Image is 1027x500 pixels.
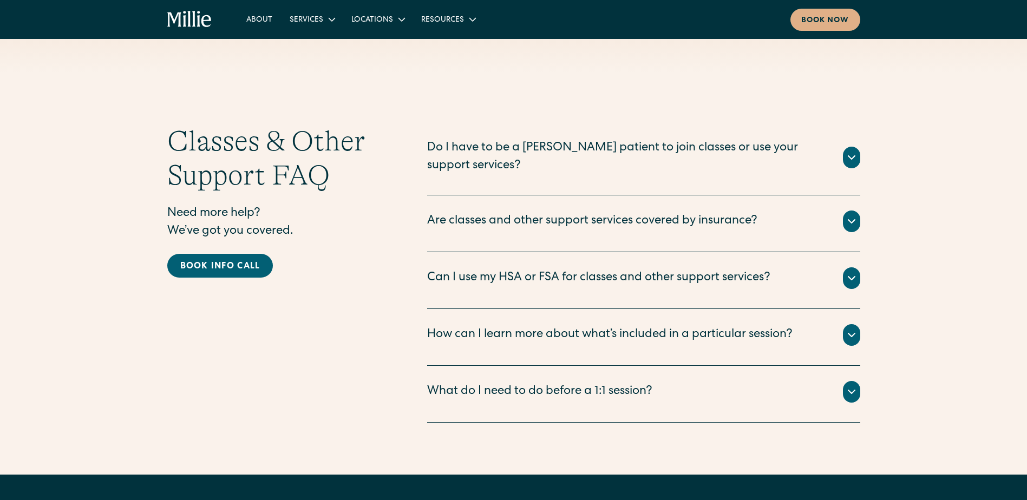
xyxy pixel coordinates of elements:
div: Locations [351,15,393,26]
div: Services [281,10,343,28]
div: What do I need to do before a 1:1 session? [427,383,652,401]
div: Book info call [180,260,260,273]
a: Book now [790,9,860,31]
h2: Classes & Other Support FAQ [167,124,384,192]
div: Resources [413,10,483,28]
div: Services [290,15,323,26]
a: Book info call [167,254,273,278]
div: Are classes and other support services covered by insurance? [427,213,757,231]
a: home [167,11,212,28]
div: Do I have to be a [PERSON_NAME] patient to join classes or use your support services? [427,140,830,175]
p: Need more help? We’ve got you covered. [167,205,384,241]
div: Locations [343,10,413,28]
div: Can I use my HSA or FSA for classes and other support services? [427,269,770,287]
div: Book now [801,15,849,27]
div: How can I learn more about what’s included in a particular session? [427,326,793,344]
a: About [238,10,281,28]
div: Resources [421,15,464,26]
